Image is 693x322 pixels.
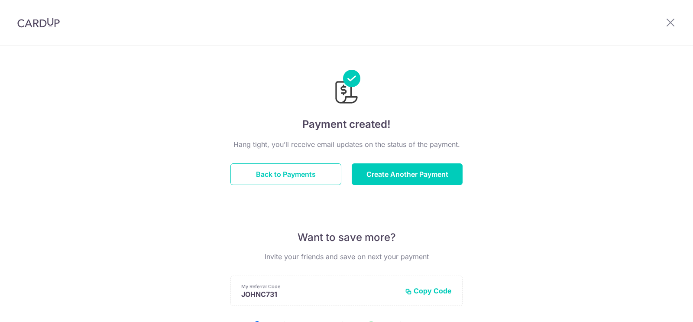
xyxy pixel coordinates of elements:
[230,251,463,262] p: Invite your friends and save on next your payment
[230,163,341,185] button: Back to Payments
[241,283,398,290] p: My Referral Code
[230,139,463,150] p: Hang tight, you’ll receive email updates on the status of the payment.
[352,163,463,185] button: Create Another Payment
[241,290,398,299] p: JOHNC731
[17,17,60,28] img: CardUp
[405,286,452,295] button: Copy Code
[230,231,463,244] p: Want to save more?
[230,117,463,132] h4: Payment created!
[333,70,360,106] img: Payments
